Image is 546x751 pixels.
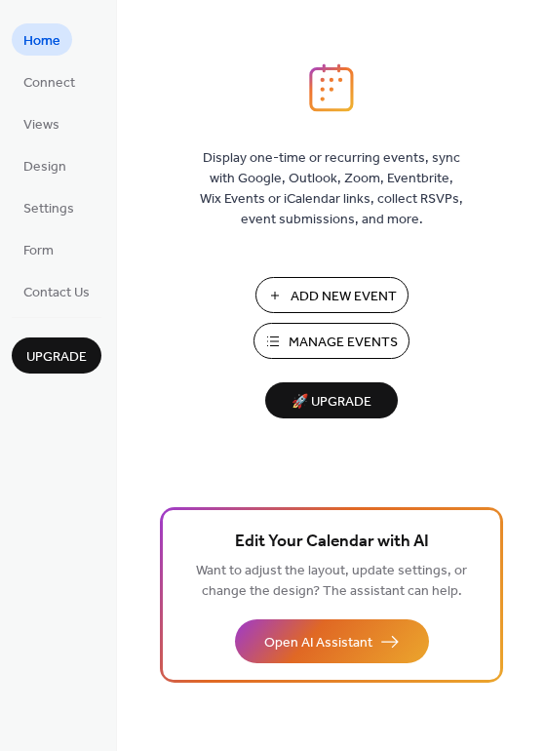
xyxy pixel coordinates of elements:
[23,199,74,219] span: Settings
[23,241,54,261] span: Form
[12,149,78,181] a: Design
[12,233,65,265] a: Form
[265,382,398,418] button: 🚀 Upgrade
[291,287,397,307] span: Add New Event
[12,191,86,223] a: Settings
[253,323,409,359] button: Manage Events
[12,337,101,374] button: Upgrade
[235,619,429,663] button: Open AI Assistant
[200,148,463,230] span: Display one-time or recurring events, sync with Google, Outlook, Zoom, Eventbrite, Wix Events or ...
[12,107,71,139] a: Views
[23,115,59,136] span: Views
[23,283,90,303] span: Contact Us
[12,275,101,307] a: Contact Us
[23,31,60,52] span: Home
[26,347,87,368] span: Upgrade
[264,633,372,653] span: Open AI Assistant
[196,558,467,605] span: Want to adjust the layout, update settings, or change the design? The assistant can help.
[277,389,386,415] span: 🚀 Upgrade
[23,157,66,178] span: Design
[289,333,398,353] span: Manage Events
[12,23,72,56] a: Home
[309,63,354,112] img: logo_icon.svg
[255,277,409,313] button: Add New Event
[235,529,429,556] span: Edit Your Calendar with AI
[23,73,75,94] span: Connect
[12,65,87,98] a: Connect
